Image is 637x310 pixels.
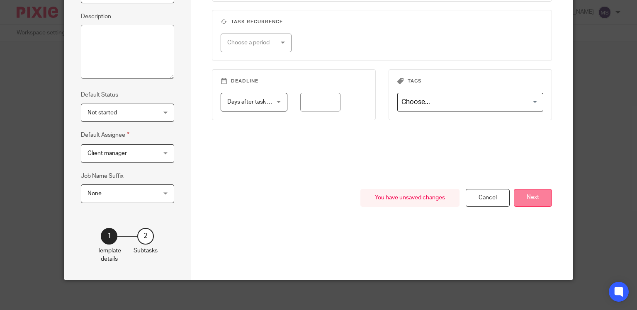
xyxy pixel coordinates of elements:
[101,228,117,245] div: 1
[88,191,102,196] span: None
[514,189,552,207] button: Next
[81,172,124,180] label: Job Name Suffix
[399,95,538,109] input: Search for option
[81,91,118,99] label: Default Status
[81,130,129,140] label: Default Assignee
[88,150,127,156] span: Client manager
[97,247,121,264] p: Template details
[88,110,117,116] span: Not started
[397,93,543,111] div: Search for option
[360,189,460,207] div: You have unsaved changes
[81,12,111,21] label: Description
[137,228,154,245] div: 2
[227,99,282,105] span: Days after task starts
[221,19,543,25] h3: Task recurrence
[221,78,367,85] h3: Deadline
[134,247,158,255] p: Subtasks
[227,34,278,51] div: Choose a period
[397,78,543,85] h3: Tags
[466,189,510,207] div: Cancel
